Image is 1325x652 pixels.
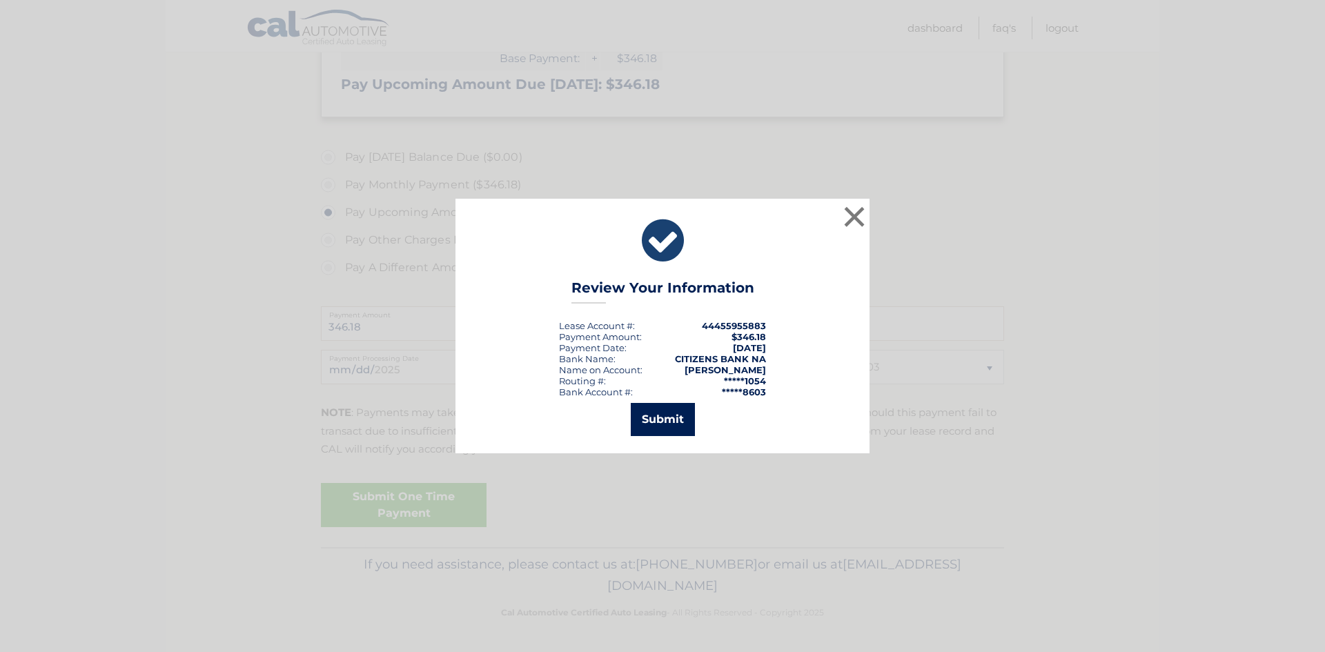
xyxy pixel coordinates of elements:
strong: CITIZENS BANK NA [675,353,766,364]
button: Submit [631,403,695,436]
div: Payment Amount: [559,331,642,342]
h3: Review Your Information [571,279,754,304]
div: Routing #: [559,375,606,386]
div: Lease Account #: [559,320,635,331]
span: Payment Date [559,342,625,353]
div: : [559,342,627,353]
strong: 44455955883 [702,320,766,331]
strong: [PERSON_NAME] [685,364,766,375]
div: Bank Name: [559,353,616,364]
div: Name on Account: [559,364,642,375]
button: × [841,203,868,230]
span: [DATE] [733,342,766,353]
div: Bank Account #: [559,386,633,397]
span: $346.18 [732,331,766,342]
